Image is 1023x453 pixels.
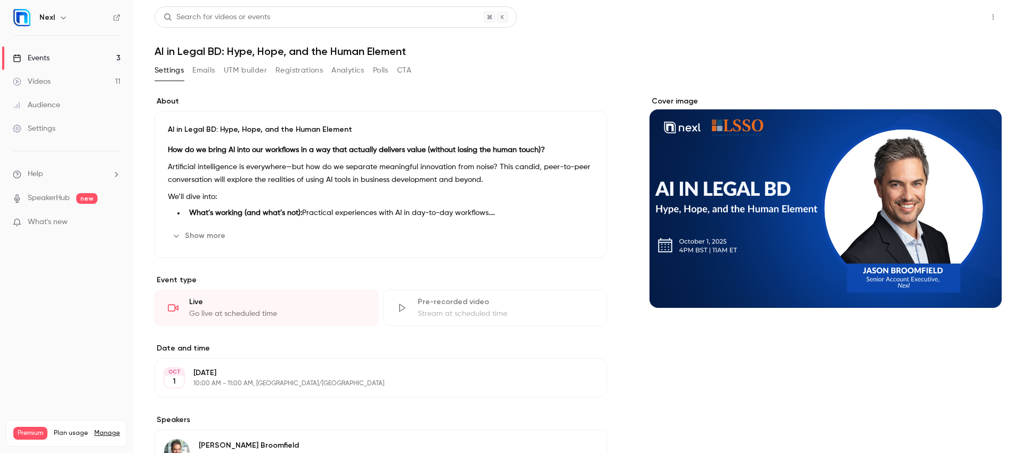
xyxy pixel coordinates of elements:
a: SpeakerHub [28,193,70,204]
label: Cover image [649,96,1002,107]
div: Audience [13,100,60,110]
strong: What’s working (and what’s not): [189,209,302,217]
div: Settings [13,123,55,134]
label: About [155,96,607,107]
p: 10:00 AM - 11:00 AM, [GEOGRAPHIC_DATA]/[GEOGRAPHIC_DATA] [193,379,550,388]
button: CTA [397,62,411,79]
span: Premium [13,427,47,440]
li: help-dropdown-opener [13,169,120,180]
p: [PERSON_NAME] Broomfield [199,440,538,451]
div: Stream at scheduled time [418,308,594,319]
button: Emails [192,62,215,79]
button: Settings [155,62,184,79]
div: Search for videos or events [164,12,270,23]
button: Polls [373,62,388,79]
li: Practical experiences with AI in day-to-day workflows. [185,208,594,219]
span: Plan usage [54,429,88,438]
div: LiveGo live at scheduled time [155,290,379,326]
div: OCT [165,368,184,376]
span: new [76,193,98,204]
p: 1 [173,376,176,387]
div: Videos [13,76,51,87]
p: [DATE] [193,368,550,378]
button: Share [934,6,976,28]
section: Cover image [649,96,1002,308]
label: Date and time [155,343,607,354]
label: Speakers [155,415,607,425]
div: Pre-recorded video [418,297,594,307]
strong: How do we bring AI into our workflows in a way that actually delivers value (without losing the h... [168,146,545,154]
span: Help [28,169,43,180]
p: We’ll dive into: [168,190,594,203]
div: Events [13,53,50,63]
button: UTM builder [224,62,267,79]
button: Show more [168,227,232,244]
h6: Nexl [39,12,55,23]
p: AI in Legal BD: Hype, Hope, and the Human Element [168,124,594,135]
div: Live [189,297,366,307]
span: What's new [28,217,68,228]
button: Registrations [275,62,323,79]
button: Analytics [331,62,364,79]
div: Go live at scheduled time [189,308,366,319]
h1: AI in Legal BD: Hype, Hope, and the Human Element [155,45,1002,58]
img: Nexl [13,9,30,26]
p: Artificial intelligence is everywhere—but how do we separate meaningful innovation from noise? Th... [168,161,594,186]
a: Manage [94,429,120,438]
p: Event type [155,275,607,285]
div: Pre-recorded videoStream at scheduled time [383,290,607,326]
